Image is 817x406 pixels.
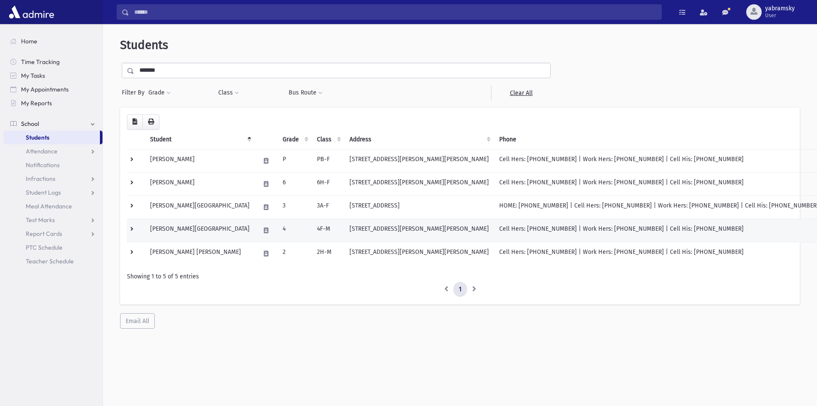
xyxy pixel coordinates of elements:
[312,219,344,242] td: 4F-M
[277,195,312,219] td: 3
[21,72,45,79] span: My Tasks
[3,34,103,48] a: Home
[3,254,103,268] a: Teacher Schedule
[3,117,103,131] a: School
[3,69,103,82] a: My Tasks
[491,85,551,101] a: Clear All
[142,114,160,130] button: Print
[765,12,795,19] span: User
[765,5,795,12] span: yabramsky
[3,55,103,69] a: Time Tracking
[277,130,312,150] th: Grade: activate to sort column ascending
[7,3,56,21] img: AdmirePro
[26,244,63,251] span: PTC Schedule
[3,227,103,241] a: Report Cards
[453,282,467,297] a: 1
[26,202,72,210] span: Meal Attendance
[26,216,55,224] span: Test Marks
[3,96,103,110] a: My Reports
[277,219,312,242] td: 4
[26,175,55,183] span: Infractions
[26,134,49,141] span: Students
[26,257,74,265] span: Teacher Schedule
[21,120,39,128] span: School
[26,189,61,196] span: Student Logs
[218,85,239,101] button: Class
[277,149,312,172] td: P
[21,99,52,107] span: My Reports
[344,242,494,265] td: [STREET_ADDRESS][PERSON_NAME][PERSON_NAME]
[3,213,103,227] a: Test Marks
[3,172,103,186] a: Infractions
[26,161,60,169] span: Notifications
[120,38,168,52] span: Students
[344,219,494,242] td: [STREET_ADDRESS][PERSON_NAME][PERSON_NAME]
[312,242,344,265] td: 2H-M
[21,37,37,45] span: Home
[120,313,155,329] button: Email All
[122,88,148,97] span: Filter By
[288,85,323,101] button: Bus Route
[312,149,344,172] td: PB-F
[26,147,57,155] span: Attendance
[3,199,103,213] a: Meal Attendance
[129,4,661,20] input: Search
[145,172,255,195] td: [PERSON_NAME]
[344,172,494,195] td: [STREET_ADDRESS][PERSON_NAME][PERSON_NAME]
[145,219,255,242] td: [PERSON_NAME][GEOGRAPHIC_DATA]
[21,58,60,66] span: Time Tracking
[3,186,103,199] a: Student Logs
[21,85,69,93] span: My Appointments
[344,149,494,172] td: [STREET_ADDRESS][PERSON_NAME][PERSON_NAME]
[145,130,255,150] th: Student: activate to sort column descending
[3,82,103,96] a: My Appointments
[145,242,255,265] td: [PERSON_NAME] [PERSON_NAME]
[145,195,255,219] td: [PERSON_NAME][GEOGRAPHIC_DATA]
[148,85,171,101] button: Grade
[344,130,494,150] th: Address: activate to sort column ascending
[312,195,344,219] td: 3A-F
[3,144,103,158] a: Attendance
[26,230,62,238] span: Report Cards
[3,131,100,144] a: Students
[3,158,103,172] a: Notifications
[312,172,344,195] td: 6H-F
[127,114,143,130] button: CSV
[3,241,103,254] a: PTC Schedule
[312,130,344,150] th: Class: activate to sort column ascending
[277,242,312,265] td: 2
[277,172,312,195] td: 6
[145,149,255,172] td: [PERSON_NAME]
[344,195,494,219] td: [STREET_ADDRESS]
[127,272,793,281] div: Showing 1 to 5 of 5 entries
